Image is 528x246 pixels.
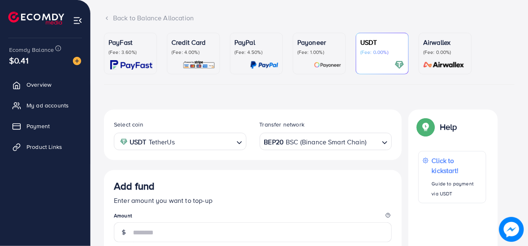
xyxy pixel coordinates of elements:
[260,120,305,129] label: Transfer network
[9,54,29,66] span: $0.41
[73,57,81,65] img: image
[108,49,152,56] p: (Fee: 3.60%)
[432,179,482,199] p: Guide to payment via USDT
[27,143,62,151] span: Product Links
[120,138,128,146] img: coin
[114,180,154,192] h3: Add fund
[314,60,341,70] img: card
[6,76,84,93] a: Overview
[395,60,404,70] img: card
[360,37,404,47] p: USDT
[423,49,467,56] p: (Fee: 0.00%)
[27,101,69,110] span: My ad accounts
[260,133,392,150] div: Search for option
[108,37,152,47] p: PayFast
[418,119,433,134] img: Popup guide
[73,16,82,25] img: menu
[27,122,50,130] span: Payment
[432,156,482,175] p: Click to kickstart!
[6,97,84,114] a: My ad accounts
[297,37,341,47] p: Payoneer
[149,136,175,148] span: TetherUs
[183,60,215,70] img: card
[177,135,233,148] input: Search for option
[286,136,366,148] span: BSC (Binance Smart Chain)
[110,60,152,70] img: card
[297,49,341,56] p: (Fee: 1.00%)
[6,139,84,155] a: Product Links
[104,13,515,23] div: Back to Balance Allocation
[499,217,524,242] img: image
[114,212,392,222] legend: Amount
[114,120,143,129] label: Select coin
[27,80,51,89] span: Overview
[171,37,215,47] p: Credit Card
[130,136,147,148] strong: USDT
[6,118,84,134] a: Payment
[440,122,457,132] p: Help
[114,133,246,150] div: Search for option
[234,37,278,47] p: PayPal
[250,60,278,70] img: card
[171,49,215,56] p: (Fee: 4.00%)
[367,135,379,148] input: Search for option
[423,37,467,47] p: Airwallex
[114,195,392,205] p: Enter amount you want to top-up
[421,60,467,70] img: card
[360,49,404,56] p: (Fee: 0.00%)
[234,49,278,56] p: (Fee: 4.50%)
[8,12,64,24] img: logo
[9,46,54,54] span: Ecomdy Balance
[264,136,284,148] strong: BEP20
